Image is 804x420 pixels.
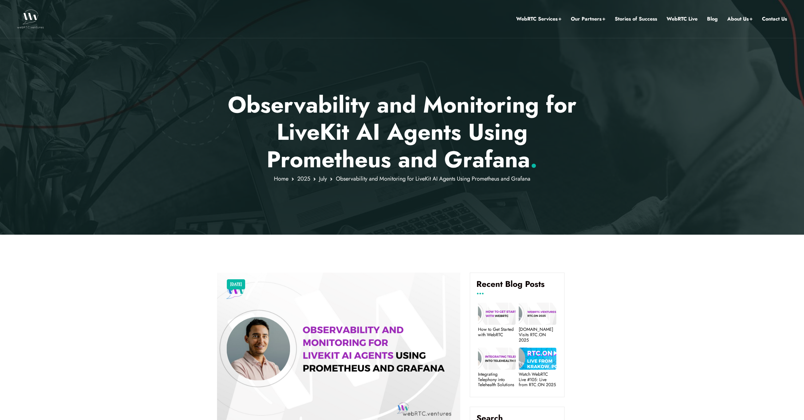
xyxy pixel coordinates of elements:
a: Blog [707,15,718,23]
a: WebRTC Live [667,15,698,23]
a: Integrating Telephony into Telehealth Solutions [478,372,516,387]
a: Home [274,175,288,183]
a: [DOMAIN_NAME] Visits RTC.ON 2025 [519,327,556,343]
a: [DATE] [230,280,242,288]
a: Contact Us [762,15,787,23]
h4: Recent Blog Posts [476,279,558,294]
h1: Observability and Monitoring for LiveKit AI Agents Using Prometheus and Grafana [217,91,587,173]
a: WebRTC Services [516,15,561,23]
span: Observability and Monitoring for LiveKit AI Agents Using Prometheus and Grafana [336,175,530,183]
a: July [319,175,327,183]
a: About Us [727,15,753,23]
span: . [530,143,537,176]
a: Watch WebRTC Live #105: Live from RTC.ON 2025 [519,372,556,387]
img: WebRTC.ventures [17,9,44,28]
a: 2025 [297,175,310,183]
a: Our Partners [571,15,605,23]
a: How to Get Started with WebRTC [478,327,516,337]
a: Stories of Success [615,15,657,23]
